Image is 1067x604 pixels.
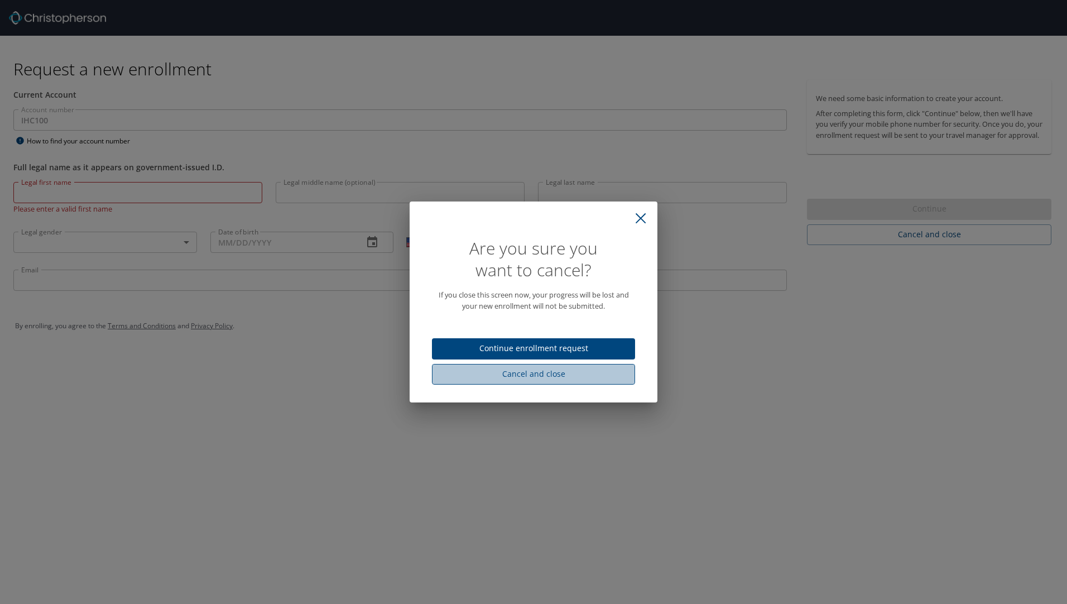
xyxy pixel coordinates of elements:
span: Cancel and close [441,367,626,381]
h1: Are you sure you want to cancel? [432,237,635,281]
button: close [628,206,653,231]
span: Continue enrollment request [441,342,626,356]
button: Continue enrollment request [432,338,635,360]
button: Cancel and close [432,364,635,385]
p: If you close this screen now, your progress will be lost and your new enrollment will not be subm... [432,290,635,311]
